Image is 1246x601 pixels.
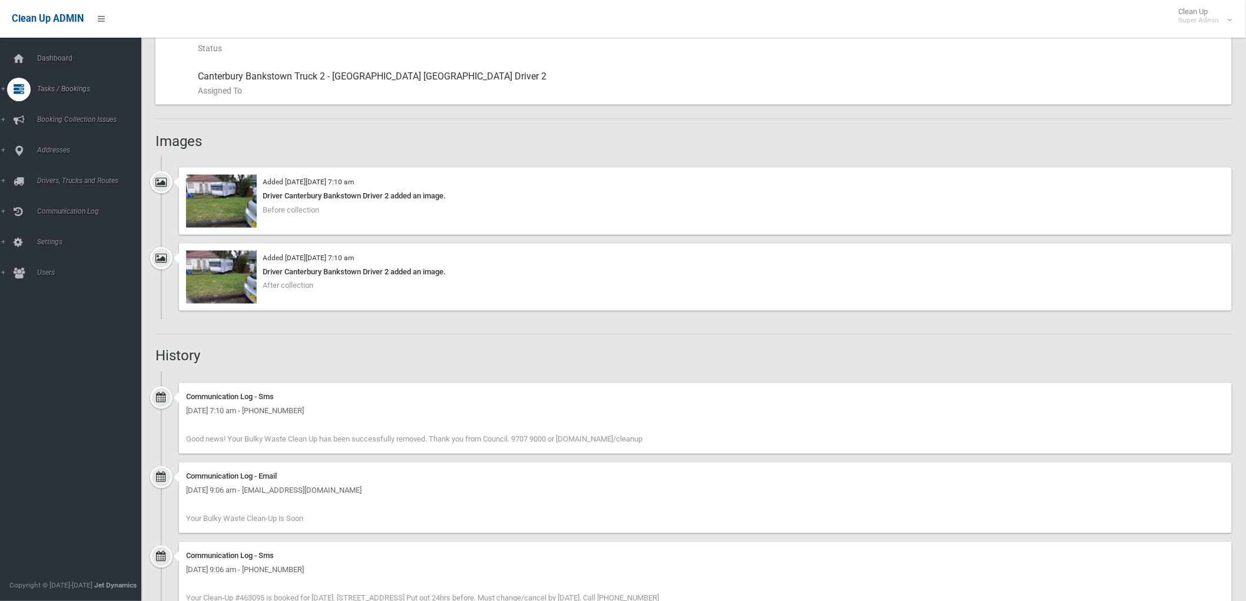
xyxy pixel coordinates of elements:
div: [DATE] 9:06 am - [EMAIL_ADDRESS][DOMAIN_NAME] [186,484,1225,498]
small: Added [DATE][DATE] 7:10 am [263,178,354,186]
div: [DATE] 7:10 am - [PHONE_NUMBER] [186,404,1225,419]
img: 2025-05-2207.10.115392004003191722894.jpg [186,175,257,228]
span: Clean Up [1173,7,1231,25]
div: Communication Log - Email [186,470,1225,484]
span: Clean Up ADMIN [12,13,84,24]
div: Collected [198,20,1222,62]
small: Status [198,41,1222,55]
span: Booking Collection Issues [34,115,151,124]
div: Driver Canterbury Bankstown Driver 2 added an image. [186,189,1225,203]
span: After collection [263,281,313,290]
span: Copyright © [DATE]-[DATE] [9,581,92,589]
div: Canterbury Bankstown Truck 2 - [GEOGRAPHIC_DATA] [GEOGRAPHIC_DATA] Driver 2 [198,62,1222,105]
span: Communication Log [34,207,151,215]
span: Settings [34,238,151,246]
span: Before collection [263,205,319,214]
h2: Images [155,134,1232,149]
span: Tasks / Bookings [34,85,151,93]
span: Drivers, Trucks and Routes [34,177,151,185]
div: [DATE] 9:06 am - [PHONE_NUMBER] [186,563,1225,577]
small: Added [DATE][DATE] 7:10 am [263,254,354,262]
span: Dashboard [34,54,151,62]
strong: Jet Dynamics [94,581,137,589]
span: Your Bulky Waste Clean-Up is Soon [186,514,303,523]
div: Communication Log - Sms [186,549,1225,563]
span: Users [34,268,151,277]
span: Addresses [34,146,151,154]
div: Communication Log - Sms [186,390,1225,404]
div: Driver Canterbury Bankstown Driver 2 added an image. [186,265,1225,279]
img: 2025-05-2207.10.187309050605371638223.jpg [186,251,257,304]
h2: History [155,348,1232,364]
span: Good news! Your Bulky Waste Clean Up has been successfully removed. Thank you from Council. 9707 ... [186,435,642,444]
small: Super Admin [1179,16,1220,25]
small: Assigned To [198,84,1222,98]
